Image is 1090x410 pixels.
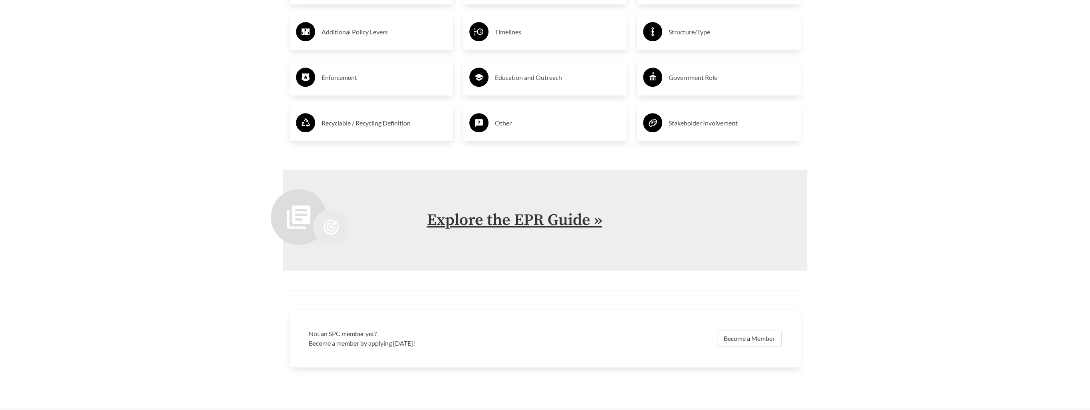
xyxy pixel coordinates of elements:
h3: Not an SPC member yet? [309,329,540,338]
p: Become a member by applying [DATE]! [309,338,540,348]
h3: Additional Policy Levers [322,26,447,38]
h3: Enforcement [322,71,447,84]
a: Become a Member [717,330,782,346]
h3: Recyclable / Recycling Definition [322,117,447,129]
h3: Stakeholder Involvement [669,117,794,129]
h3: Education and Outreach [495,71,621,84]
h3: Structure/Type [669,26,794,38]
h3: Timelines [495,26,621,38]
h3: Government Role [669,71,794,84]
a: Explore the EPR Guide » [427,210,602,230]
h3: Other [495,117,621,129]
